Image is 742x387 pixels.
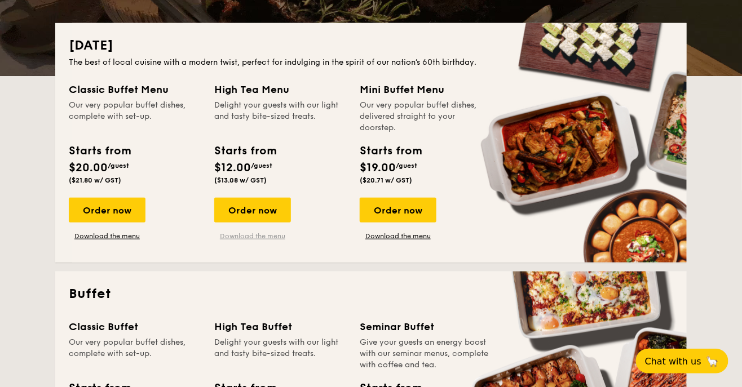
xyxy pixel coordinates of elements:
[396,162,417,170] span: /guest
[108,162,129,170] span: /guest
[214,82,346,97] div: High Tea Menu
[251,162,272,170] span: /guest
[69,143,130,159] div: Starts from
[69,319,201,335] div: Classic Buffet
[69,82,201,97] div: Classic Buffet Menu
[214,337,346,371] div: Delight your guests with our light and tasty bite-sized treats.
[636,349,728,373] button: Chat with us🦙
[360,198,436,223] div: Order now
[360,161,396,175] span: $19.00
[69,337,201,371] div: Our very popular buffet dishes, complete with set-up.
[69,198,145,223] div: Order now
[69,37,673,55] h2: [DATE]
[360,143,421,159] div: Starts from
[69,161,108,175] span: $20.00
[360,82,492,97] div: Mini Buffet Menu
[214,161,251,175] span: $12.00
[69,232,145,241] a: Download the menu
[69,176,121,184] span: ($21.80 w/ GST)
[360,100,492,134] div: Our very popular buffet dishes, delivered straight to your doorstep.
[360,232,436,241] a: Download the menu
[69,100,201,134] div: Our very popular buffet dishes, complete with set-up.
[360,337,492,371] div: Give your guests an energy boost with our seminar menus, complete with coffee and tea.
[214,143,276,159] div: Starts from
[214,100,346,134] div: Delight your guests with our light and tasty bite-sized treats.
[706,355,719,368] span: 🦙
[360,176,412,184] span: ($20.71 w/ GST)
[360,319,492,335] div: Seminar Buffet
[214,176,267,184] span: ($13.08 w/ GST)
[69,285,673,303] h2: Buffet
[214,198,291,223] div: Order now
[214,232,291,241] a: Download the menu
[214,319,346,335] div: High Tea Buffet
[645,356,701,367] span: Chat with us
[69,57,673,68] div: The best of local cuisine with a modern twist, perfect for indulging in the spirit of our nation’...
